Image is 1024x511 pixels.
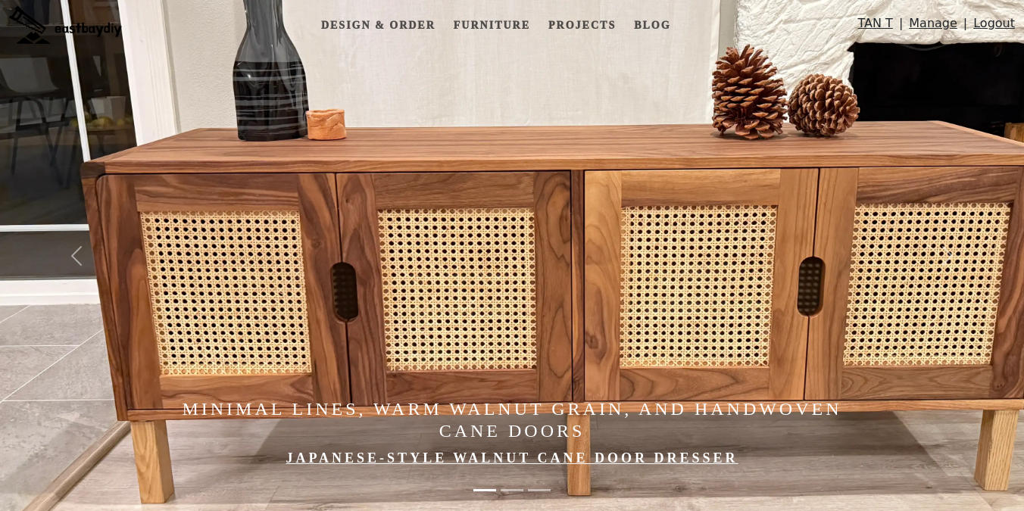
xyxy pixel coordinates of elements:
a: Blog [628,11,676,39]
span: | [899,14,903,39]
a: Manage [909,14,957,39]
a: Logout [973,14,1015,39]
a: TAN T [858,14,893,39]
button: Minimal Lines, Warm Walnut Grain, and Handwoven Cane Doors [473,481,496,499]
a: Design & Order [315,11,442,39]
a: Furniture [448,11,536,39]
a: Projects [542,11,622,39]
button: Made in the Bay Area [528,481,551,499]
span: | [963,14,967,39]
img: eastbaydiy [9,6,122,44]
button: Japanese-Style Limited Edition [501,481,523,499]
h4: Minimal Lines, Warm Walnut Grain, and Handwoven Cane Doors [154,398,870,442]
a: Japanese-style Walnut Cane Door Dresser [286,450,738,466]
